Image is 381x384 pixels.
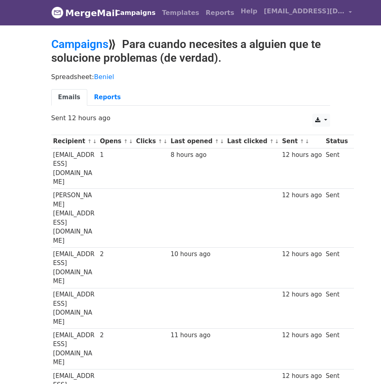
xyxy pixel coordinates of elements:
[51,38,330,65] h2: ⟫ Para cuando necesites a alguien que te solucione problemas (de verdad).
[324,329,350,369] td: Sent
[324,247,350,288] td: Sent
[94,73,114,81] a: Beniel
[171,250,223,259] div: 10 hours ago
[124,138,128,144] a: ↑
[51,89,87,106] a: Emails
[87,89,128,106] a: Reports
[171,150,223,160] div: 8 hours ago
[134,135,168,148] th: Clicks
[100,150,132,160] div: 1
[112,5,159,21] a: Campaigns
[282,290,322,299] div: 12 hours ago
[51,288,98,329] td: [EMAIL_ADDRESS][DOMAIN_NAME]
[51,4,106,21] a: MergeMail
[220,138,224,144] a: ↓
[275,138,279,144] a: ↓
[280,135,324,148] th: Sent
[51,114,330,122] p: Sent 12 hours ago
[324,135,350,148] th: Status
[261,3,355,22] a: [EMAIL_ADDRESS][DOMAIN_NAME]
[282,371,322,381] div: 12 hours ago
[51,189,98,248] td: [PERSON_NAME][EMAIL_ADDRESS][DOMAIN_NAME]
[51,247,98,288] td: [EMAIL_ADDRESS][DOMAIN_NAME]
[202,5,238,21] a: Reports
[282,191,322,200] div: 12 hours ago
[282,331,322,340] div: 12 hours ago
[171,331,223,340] div: 11 hours ago
[163,138,168,144] a: ↓
[51,135,98,148] th: Recipient
[100,250,132,259] div: 2
[238,3,261,19] a: Help
[98,135,134,148] th: Opens
[51,329,98,369] td: [EMAIL_ADDRESS][DOMAIN_NAME]
[51,6,63,19] img: MergeMail logo
[158,138,162,144] a: ↑
[87,138,92,144] a: ↑
[51,38,108,51] a: Campaigns
[264,6,345,16] span: [EMAIL_ADDRESS][DOMAIN_NAME]
[324,189,350,248] td: Sent
[51,73,330,81] p: Spreadsheet:
[93,138,97,144] a: ↓
[215,138,219,144] a: ↑
[159,5,202,21] a: Templates
[282,250,322,259] div: 12 hours ago
[324,288,350,329] td: Sent
[225,135,280,148] th: Last clicked
[305,138,309,144] a: ↓
[282,150,322,160] div: 12 hours ago
[300,138,304,144] a: ↑
[324,148,350,189] td: Sent
[129,138,133,144] a: ↓
[51,148,98,189] td: [EMAIL_ADDRESS][DOMAIN_NAME]
[168,135,225,148] th: Last opened
[100,331,132,340] div: 2
[269,138,274,144] a: ↑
